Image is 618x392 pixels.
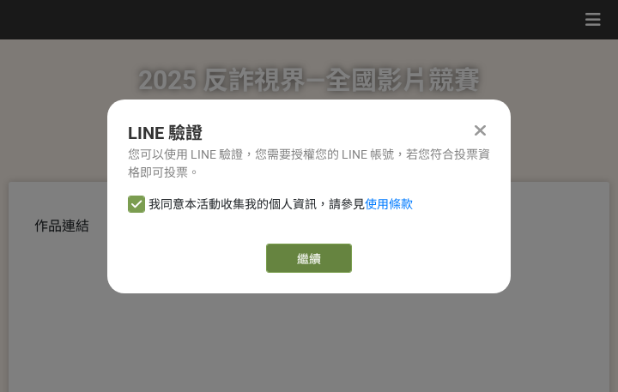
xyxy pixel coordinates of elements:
div: 您可以使用 LINE 驗證，您需要授權您的 LINE 帳號，若您符合投票資格即可投票。 [128,146,490,182]
span: 我同意本活動收集我的個人資訊，請參見 [148,196,413,214]
a: 繼續 [266,244,352,273]
span: 作品連結 [34,218,89,234]
h1: 2025 反詐視界—全國影片競賽 [138,39,480,122]
a: 使用條款 [365,197,413,211]
div: LINE 驗證 [128,120,490,146]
